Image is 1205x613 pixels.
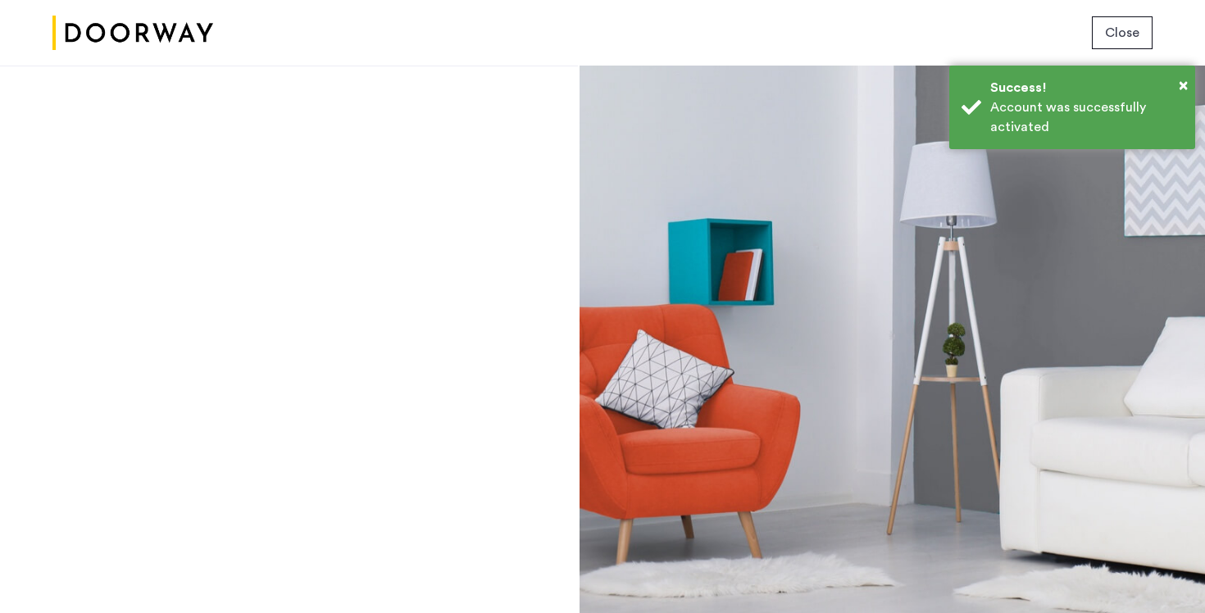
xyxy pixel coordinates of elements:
[1105,23,1139,43] span: Close
[990,78,1183,98] div: Success!
[1179,73,1188,98] button: Close
[990,98,1183,137] div: Account was successfully activated
[1179,77,1188,93] span: ×
[52,2,213,64] img: logo
[1092,16,1153,49] button: button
